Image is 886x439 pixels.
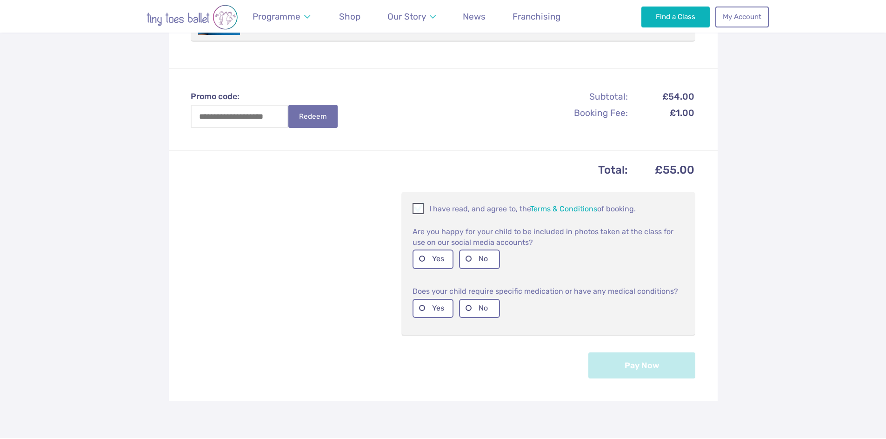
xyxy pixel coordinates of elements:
[459,299,500,318] label: No
[383,6,440,27] a: Our Story
[288,105,338,128] button: Redeem
[339,11,360,22] span: Shop
[629,161,694,180] td: £55.00
[715,7,768,27] a: My Account
[413,286,684,297] p: Does your child require specific medication or have any medical conditions?
[413,203,684,214] p: I have read, and agree to, the of booking.
[413,299,453,318] label: Yes
[191,91,347,102] label: Promo code:
[118,5,266,30] img: tiny toes ballet
[629,105,694,121] td: £1.00
[413,250,453,269] label: Yes
[588,352,695,378] button: Pay Now
[508,6,565,27] a: Franchising
[192,161,629,180] th: Total:
[459,6,490,27] a: News
[335,6,365,27] a: Shop
[253,11,300,22] span: Programme
[513,11,560,22] span: Franchising
[529,105,628,121] th: Booking Fee:
[463,11,486,22] span: News
[529,89,628,104] th: Subtotal:
[413,226,684,248] p: Are you happy for your child to be included in photos taken at the class for use on our social me...
[459,250,500,269] label: No
[248,6,315,27] a: Programme
[387,11,426,22] span: Our Story
[530,204,597,213] a: Terms & Conditions
[641,7,710,27] a: Find a Class
[629,89,694,104] td: £54.00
